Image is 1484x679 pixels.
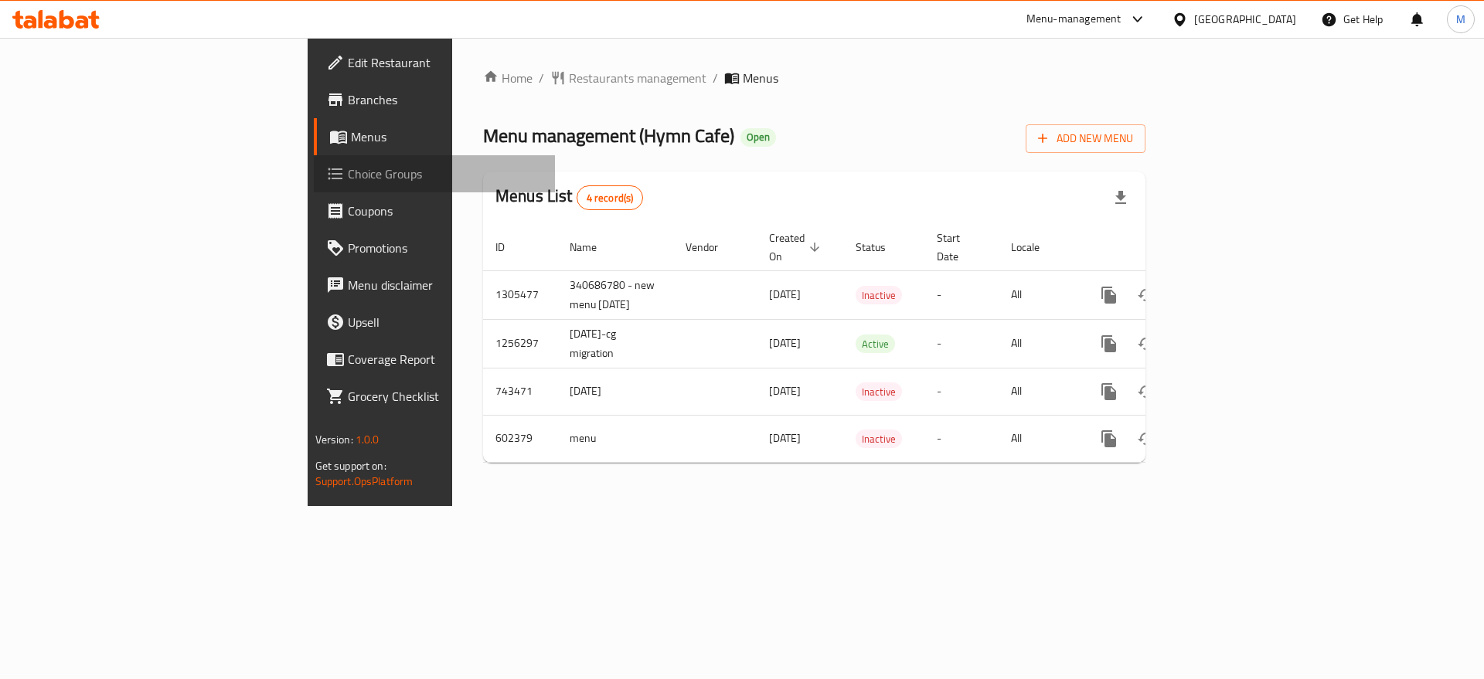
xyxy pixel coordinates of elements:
[1026,124,1145,153] button: Add New Menu
[1026,10,1122,29] div: Menu-management
[856,430,902,448] span: Inactive
[769,333,801,353] span: [DATE]
[557,415,673,462] td: menu
[1091,277,1128,314] button: more
[495,238,525,256] span: ID
[550,69,706,87] a: Restaurants management
[1128,277,1165,314] button: Change Status
[1128,325,1165,362] button: Change Status
[483,69,1145,87] nav: breadcrumb
[314,304,556,341] a: Upsell
[348,90,543,109] span: Branches
[348,53,543,72] span: Edit Restaurant
[351,127,543,146] span: Menus
[924,319,999,368] td: -
[740,131,776,144] span: Open
[314,341,556,378] a: Coverage Report
[713,69,718,87] li: /
[1011,238,1060,256] span: Locale
[348,165,543,183] span: Choice Groups
[314,81,556,118] a: Branches
[314,378,556,415] a: Grocery Checklist
[569,69,706,87] span: Restaurants management
[577,185,644,210] div: Total records count
[740,128,776,147] div: Open
[356,429,380,450] span: 1.0.0
[577,191,643,205] span: 4 record(s)
[1456,11,1465,28] span: M
[1128,373,1165,410] button: Change Status
[856,429,902,448] div: Inactive
[348,239,543,257] span: Promotions
[348,313,543,331] span: Upsell
[314,267,556,304] a: Menu disclaimer
[314,229,556,267] a: Promotions
[769,284,801,304] span: [DATE]
[348,350,543,368] span: Coverage Report
[1091,325,1128,362] button: more
[856,383,902,401] span: Inactive
[315,456,386,476] span: Get support on:
[314,192,556,229] a: Coupons
[999,270,1078,319] td: All
[483,118,734,153] span: Menu management ( Hymn Cafe )
[924,368,999,415] td: -
[483,224,1251,463] table: enhanced table
[769,381,801,401] span: [DATE]
[1038,129,1133,148] span: Add New Menu
[999,415,1078,462] td: All
[348,202,543,220] span: Coupons
[314,155,556,192] a: Choice Groups
[1102,179,1139,216] div: Export file
[1078,224,1251,271] th: Actions
[999,368,1078,415] td: All
[686,238,738,256] span: Vendor
[557,270,673,319] td: 340686780 - new menu [DATE]
[856,335,895,353] span: Active
[570,238,617,256] span: Name
[1194,11,1296,28] div: [GEOGRAPHIC_DATA]
[924,415,999,462] td: -
[315,429,353,450] span: Version:
[348,276,543,294] span: Menu disclaimer
[769,428,801,448] span: [DATE]
[856,238,906,256] span: Status
[924,270,999,319] td: -
[348,387,543,406] span: Grocery Checklist
[999,319,1078,368] td: All
[314,118,556,155] a: Menus
[1091,373,1128,410] button: more
[315,471,414,491] a: Support.OpsPlatform
[314,44,556,81] a: Edit Restaurant
[557,319,673,368] td: [DATE]-cg migration
[743,69,778,87] span: Menus
[1091,420,1128,457] button: more
[1128,420,1165,457] button: Change Status
[495,185,643,210] h2: Menus List
[937,229,980,266] span: Start Date
[769,229,825,266] span: Created On
[856,287,902,304] span: Inactive
[557,368,673,415] td: [DATE]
